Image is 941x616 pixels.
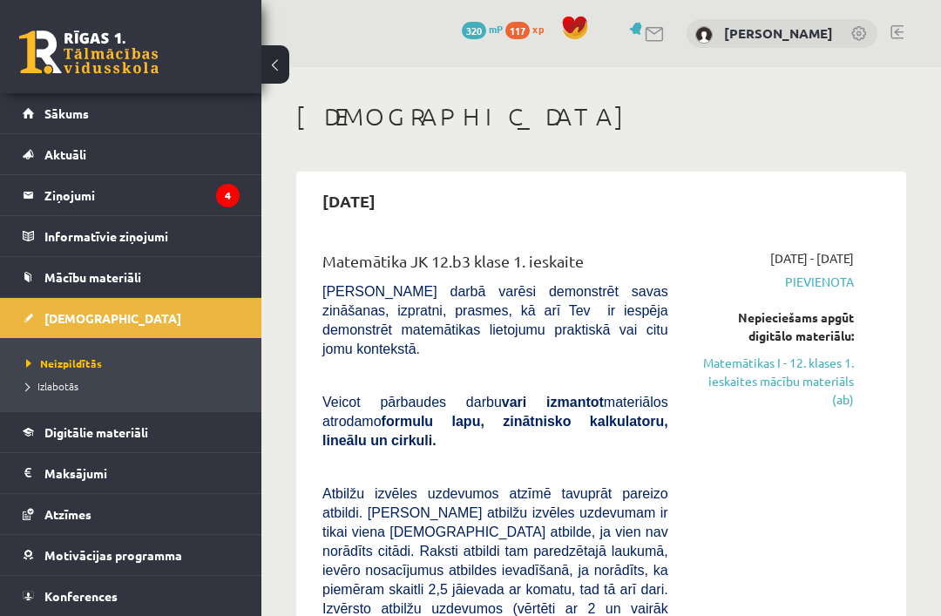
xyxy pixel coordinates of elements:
[489,22,503,36] span: mP
[505,22,552,36] a: 117 xp
[44,310,181,326] span: [DEMOGRAPHIC_DATA]
[26,378,244,394] a: Izlabotās
[532,22,544,36] span: xp
[322,249,668,281] div: Matemātika JK 12.b3 klase 1. ieskaite
[322,395,668,448] span: Veicot pārbaudes darbu materiālos atrodamo
[23,175,240,215] a: Ziņojumi4
[462,22,503,36] a: 320 mP
[44,588,118,604] span: Konferences
[23,298,240,338] a: [DEMOGRAPHIC_DATA]
[502,395,604,410] b: vari izmantot
[44,146,86,162] span: Aktuāli
[44,269,141,285] span: Mācību materiāli
[44,424,148,440] span: Digitālie materiāli
[44,547,182,563] span: Motivācijas programma
[462,22,486,39] span: 320
[23,93,240,133] a: Sākums
[23,494,240,534] a: Atzīmes
[44,453,240,493] legend: Maksājumi
[296,102,906,132] h1: [DEMOGRAPHIC_DATA]
[724,24,833,42] a: [PERSON_NAME]
[44,175,240,215] legend: Ziņojumi
[26,355,244,371] a: Neizpildītās
[694,273,854,291] span: Pievienota
[23,257,240,297] a: Mācību materiāli
[23,453,240,493] a: Maksājumi
[216,184,240,207] i: 4
[505,22,530,39] span: 117
[23,216,240,256] a: Informatīvie ziņojumi
[19,30,159,74] a: Rīgas 1. Tālmācības vidusskola
[23,576,240,616] a: Konferences
[770,249,854,267] span: [DATE] - [DATE]
[23,412,240,452] a: Digitālie materiāli
[44,506,91,522] span: Atzīmes
[322,414,668,448] b: formulu lapu, zinātnisko kalkulatoru, lineālu un cirkuli.
[26,379,78,393] span: Izlabotās
[44,216,240,256] legend: Informatīvie ziņojumi
[23,535,240,575] a: Motivācijas programma
[44,105,89,121] span: Sākums
[26,356,102,370] span: Neizpildītās
[23,134,240,174] a: Aktuāli
[694,354,854,409] a: Matemātikas I - 12. klases 1. ieskaites mācību materiāls (ab)
[322,284,668,356] span: [PERSON_NAME] darbā varēsi demonstrēt savas zināšanas, izpratni, prasmes, kā arī Tev ir iespēja d...
[694,308,854,345] div: Nepieciešams apgūt digitālo materiālu:
[305,180,393,221] h2: [DATE]
[695,26,713,44] img: Margarita Tišuņina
